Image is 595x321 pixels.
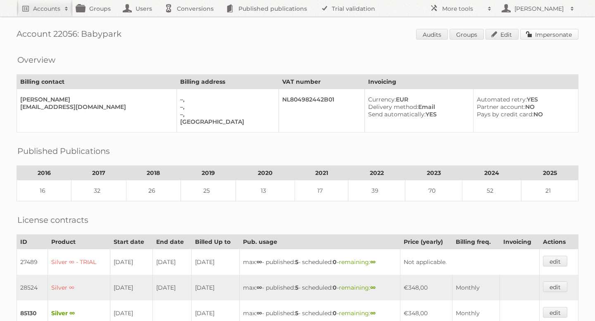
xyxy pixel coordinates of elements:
[539,235,578,249] th: Actions
[20,103,170,111] div: [EMAIL_ADDRESS][DOMAIN_NAME]
[543,307,567,318] a: edit
[405,180,462,201] td: 70
[462,166,521,180] th: 2024
[110,249,152,275] td: [DATE]
[368,111,466,118] div: YES
[348,166,405,180] th: 2022
[257,258,262,266] strong: ∞
[368,111,426,118] span: Send automatically:
[295,180,348,201] td: 17
[48,275,110,300] td: Silver ∞
[239,275,400,300] td: max: - published: - scheduled: -
[368,103,418,111] span: Delivery method:
[500,235,539,249] th: Invoicing
[71,166,126,180] th: 2017
[521,180,578,201] td: 21
[295,309,298,317] strong: 5
[339,258,376,266] span: remaining:
[339,284,376,291] span: remaining:
[257,284,262,291] strong: ∞
[181,180,236,201] td: 25
[477,103,525,111] span: Partner account:
[452,235,500,249] th: Billing freq.
[152,235,192,249] th: End date
[368,96,396,103] span: Currency:
[543,281,567,292] a: edit
[477,96,572,103] div: YES
[400,235,452,249] th: Price (yearly)
[239,249,400,275] td: max: - published: - scheduled: -
[339,309,376,317] span: remaining:
[192,249,240,275] td: [DATE]
[333,309,337,317] strong: 0
[486,29,519,40] a: Edit
[17,75,177,89] th: Billing contact
[370,309,376,317] strong: ∞
[126,166,181,180] th: 2018
[442,5,483,13] h2: More tools
[17,145,110,157] h2: Published Publications
[295,258,298,266] strong: 5
[348,180,405,201] td: 39
[192,275,240,300] td: [DATE]
[20,96,170,103] div: [PERSON_NAME]
[176,75,279,89] th: Billing address
[416,29,448,40] a: Audits
[279,75,365,89] th: VAT number
[462,180,521,201] td: 52
[370,258,376,266] strong: ∞
[543,256,567,267] a: edit
[48,235,110,249] th: Product
[477,103,572,111] div: NO
[452,275,500,300] td: Monthly
[400,249,539,275] td: Not applicable.
[180,118,272,125] div: [GEOGRAPHIC_DATA]
[17,166,71,180] th: 2016
[405,166,462,180] th: 2023
[110,235,152,249] th: Start date
[17,214,88,226] h2: License contracts
[333,258,337,266] strong: 0
[71,180,126,201] td: 32
[33,5,60,13] h2: Accounts
[295,284,298,291] strong: 5
[239,235,400,249] th: Pub. usage
[333,284,337,291] strong: 0
[477,111,572,118] div: NO
[364,75,578,89] th: Invoicing
[192,235,240,249] th: Billed Up to
[152,249,192,275] td: [DATE]
[180,96,272,103] div: –,
[257,309,262,317] strong: ∞
[48,249,110,275] td: Silver ∞ - TRIAL
[295,166,348,180] th: 2021
[152,275,192,300] td: [DATE]
[477,111,533,118] span: Pays by credit card:
[512,5,566,13] h2: [PERSON_NAME]
[180,111,272,118] div: –,
[236,180,295,201] td: 13
[110,275,152,300] td: [DATE]
[17,275,48,300] td: 28524
[181,166,236,180] th: 2019
[370,284,376,291] strong: ∞
[17,249,48,275] td: 27489
[17,180,71,201] td: 16
[477,96,527,103] span: Automated retry:
[126,180,181,201] td: 26
[368,96,466,103] div: EUR
[450,29,484,40] a: Groups
[180,103,272,111] div: –,
[400,275,452,300] td: €348,00
[521,166,578,180] th: 2025
[520,29,578,40] a: Impersonate
[17,54,55,66] h2: Overview
[17,235,48,249] th: ID
[17,29,578,41] h1: Account 22056: Babypark
[236,166,295,180] th: 2020
[368,103,466,111] div: Email
[279,89,365,132] td: NL804982442B01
